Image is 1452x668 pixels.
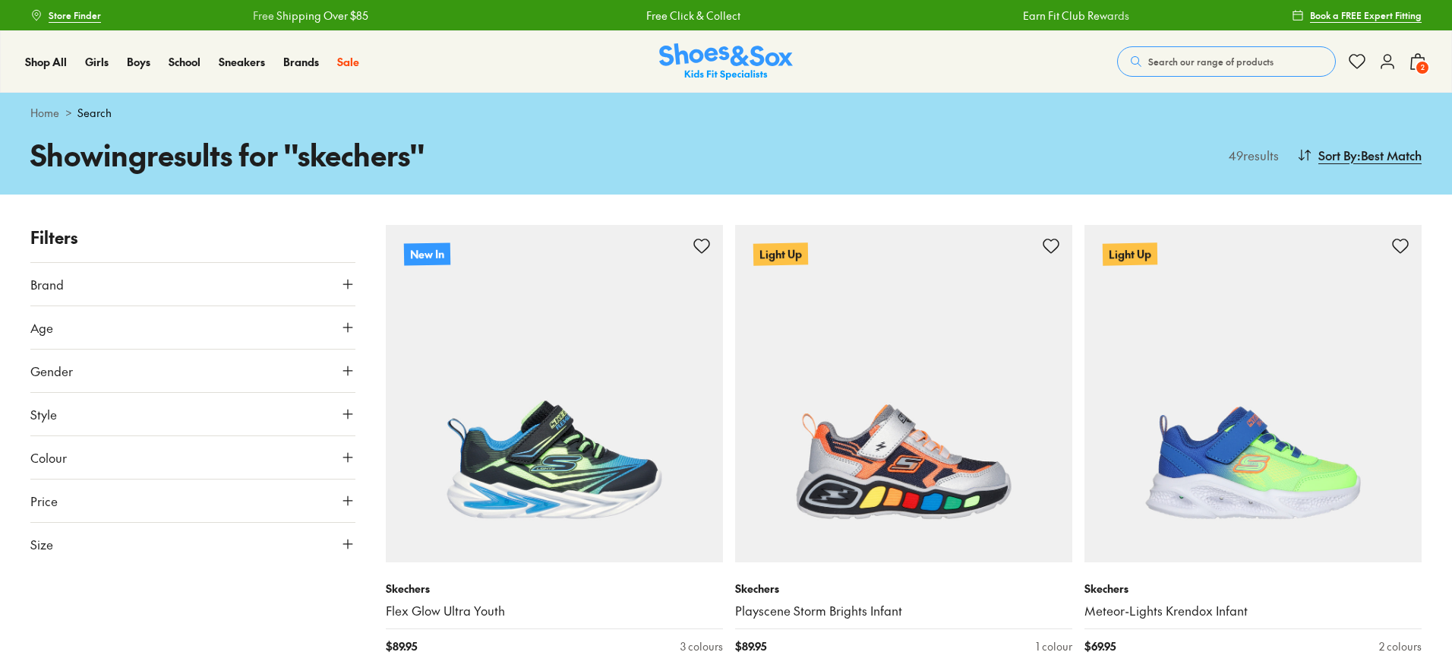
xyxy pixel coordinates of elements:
[1357,146,1422,164] span: : Best Match
[30,275,64,293] span: Brand
[30,436,355,479] button: Colour
[659,43,793,81] img: SNS_Logo_Responsive.svg
[1379,638,1422,654] div: 2 colours
[30,318,53,337] span: Age
[30,350,355,392] button: Gender
[30,105,59,121] a: Home
[659,43,793,81] a: Shoes & Sox
[30,133,726,176] h1: Showing results for " skechers "
[25,54,67,69] span: Shop All
[1292,2,1422,29] a: Book a FREE Expert Fitting
[735,225,1072,562] a: Light Up
[30,393,355,435] button: Style
[1415,60,1430,75] span: 2
[30,448,67,467] span: Colour
[49,8,101,22] span: Store Finder
[386,225,723,562] a: New In
[386,581,723,597] p: Skechers
[1084,225,1422,562] a: Light Up
[30,263,355,306] button: Brand
[30,362,73,380] span: Gender
[283,54,319,69] span: Brands
[386,638,417,654] span: $ 89.95
[219,54,265,69] span: Sneakers
[1223,146,1279,164] p: 49 results
[735,638,766,654] span: $ 89.95
[30,523,355,565] button: Size
[1103,242,1157,265] p: Light Up
[386,603,723,619] a: Flex Glow Ultra Youth
[735,603,1072,619] a: Playscene Storm Brights Infant
[25,54,67,70] a: Shop All
[1117,46,1336,77] button: Search our range of products
[219,54,265,70] a: Sneakers
[1084,603,1422,619] a: Meteor-Lights Krendox Infant
[572,8,666,24] a: Free Click & Collect
[735,581,1072,597] p: Skechers
[680,638,723,654] div: 3 colours
[30,405,57,423] span: Style
[1297,138,1422,172] button: Sort By:Best Match
[30,225,355,250] p: Filters
[753,242,808,265] p: Light Up
[1084,581,1422,597] p: Skechers
[30,535,53,553] span: Size
[283,54,319,70] a: Brands
[169,54,200,69] span: School
[1036,638,1072,654] div: 1 colour
[127,54,150,69] span: Boys
[30,2,101,29] a: Store Finder
[1318,146,1357,164] span: Sort By
[77,105,112,121] span: Search
[1409,45,1427,78] button: 2
[949,8,1055,24] a: Earn Fit Club Rewards
[1310,8,1422,22] span: Book a FREE Expert Fitting
[404,242,450,265] p: New In
[30,492,58,510] span: Price
[337,54,359,69] span: Sale
[1148,55,1274,68] span: Search our range of products
[85,54,109,69] span: Girls
[169,54,200,70] a: School
[127,54,150,70] a: Boys
[337,54,359,70] a: Sale
[1084,638,1116,654] span: $ 69.95
[30,105,1422,121] div: >
[178,8,294,24] a: Free Shipping Over $85
[30,480,355,522] button: Price
[30,306,355,349] button: Age
[85,54,109,70] a: Girls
